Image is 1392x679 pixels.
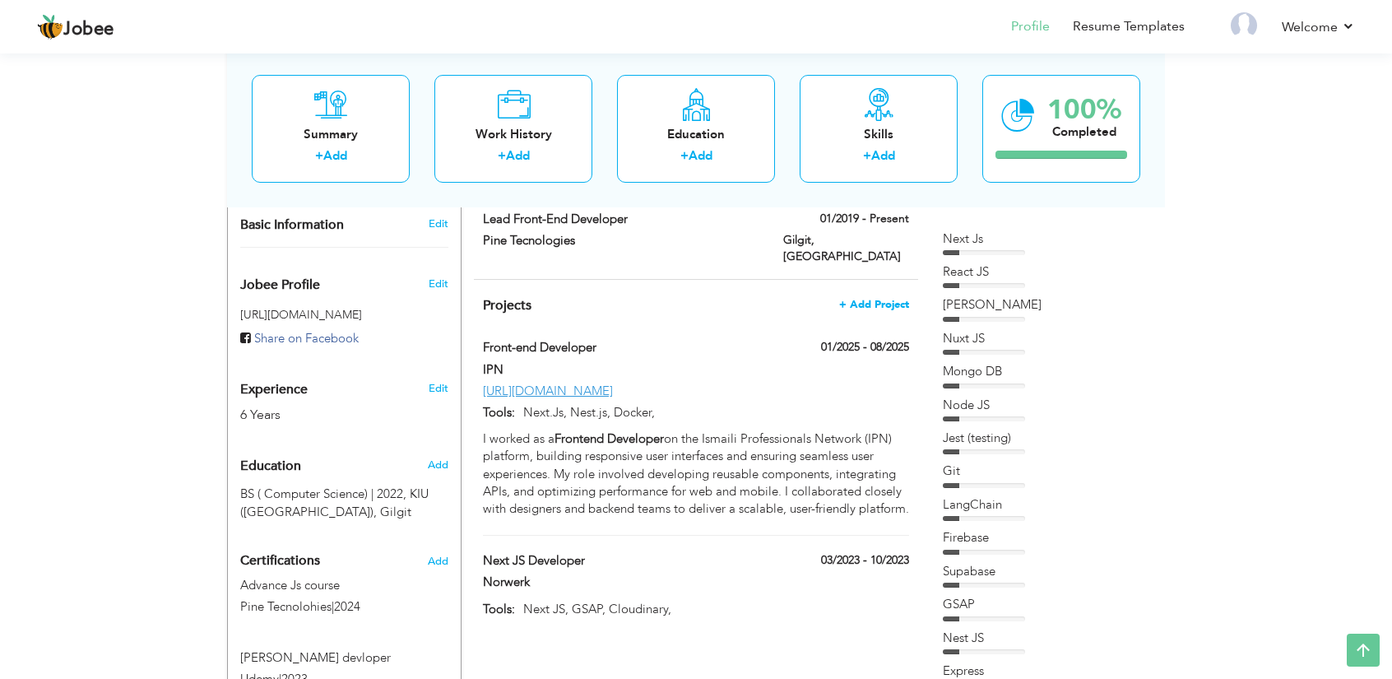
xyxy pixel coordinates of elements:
p: Next.Js, Nest.js, Docker, [515,404,909,421]
div: GSAP [943,596,1148,613]
label: Front-end Developer [483,339,759,356]
p: Next JS, GSAP, Cloudinary, [515,601,909,618]
label: Gilgit, [GEOGRAPHIC_DATA] [783,232,909,265]
a: Resume Templates [1073,17,1185,36]
label: Norwerk [483,574,759,591]
strong: Frontend Developer [554,430,664,447]
label: Tools: [483,404,515,421]
span: 2024 [334,598,360,615]
div: I worked as a on the Ismaili Professionals Network (IPN) platform, building responsive user inter... [483,430,909,519]
a: Add [689,147,712,164]
label: 01/2019 - Present [820,211,909,227]
div: 100% [1047,95,1121,123]
span: Projects [483,296,531,314]
span: Experience [240,383,308,398]
div: Supabase [943,563,1148,580]
div: Skills [813,125,944,142]
label: IPN [483,361,759,379]
div: LangChain [943,496,1148,514]
div: React JS [943,263,1148,281]
label: Advance Js course [240,577,448,594]
h5: [URL][DOMAIN_NAME] [240,309,448,321]
div: Jest (testing) [943,430,1148,447]
label: + [680,147,689,165]
span: Share on Facebook [254,330,359,346]
label: + [315,147,323,165]
span: + Add Project [839,299,909,310]
div: Nuxt JS [943,330,1148,347]
label: Lead front-end developer [483,211,759,228]
label: [PERSON_NAME] devloper [240,649,448,667]
div: Summary [265,125,397,142]
span: Jobee Profile [240,278,320,293]
label: Tools: [483,601,515,618]
a: Profile [1011,17,1050,36]
div: Nest JS [943,630,1148,647]
div: Mongo DB [943,363,1148,380]
a: Add [506,147,530,164]
span: Edit [429,277,448,291]
div: Completed [1047,123,1121,140]
div: 6 Years [240,406,410,425]
div: Next Js [943,230,1148,248]
span: KIU ([GEOGRAPHIC_DATA]), Gilgit [240,486,429,519]
div: Vue JS [943,296,1148,314]
label: Pine Tecnologies [483,232,759,249]
div: Add your educational degree. [240,449,448,521]
img: jobee.io [37,14,63,40]
div: Education [630,125,762,142]
label: + [863,147,871,165]
h4: This helps to highlight the project, tools and skills you have worked on. [483,297,909,314]
img: Profile Img [1231,12,1257,39]
div: Work History [448,125,579,142]
a: Edit [429,381,448,396]
span: Jobee [63,21,114,39]
a: Add [323,147,347,164]
span: Basic Information [240,218,344,233]
span: | [332,598,334,615]
a: [URL][DOMAIN_NAME] [483,383,613,399]
div: BS ( Computer Science), 2022 [228,486,461,521]
a: Jobee [37,14,114,40]
label: + [498,147,506,165]
div: Firebase [943,529,1148,546]
span: Education [240,459,301,474]
span: Add the certifications you’ve earned. [428,556,448,567]
div: Git [943,463,1148,480]
a: Welcome [1282,17,1355,37]
label: 01/2025 - 08/2025 [821,339,909,356]
label: Next JS Developer [483,552,759,570]
span: Pine Tecnolohies [240,598,332,615]
a: Add [871,147,895,164]
span: Add [428,458,448,472]
div: Enhance your career by creating a custom URL for your Jobee public profile. [228,260,461,301]
span: BS ( Computer Science), KIU (Karakoram International University), 2022 [240,486,406,502]
a: Edit [429,216,448,231]
span: Certifications [240,551,320,570]
div: Node JS [943,397,1148,414]
label: 03/2023 - 10/2023 [821,552,909,569]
